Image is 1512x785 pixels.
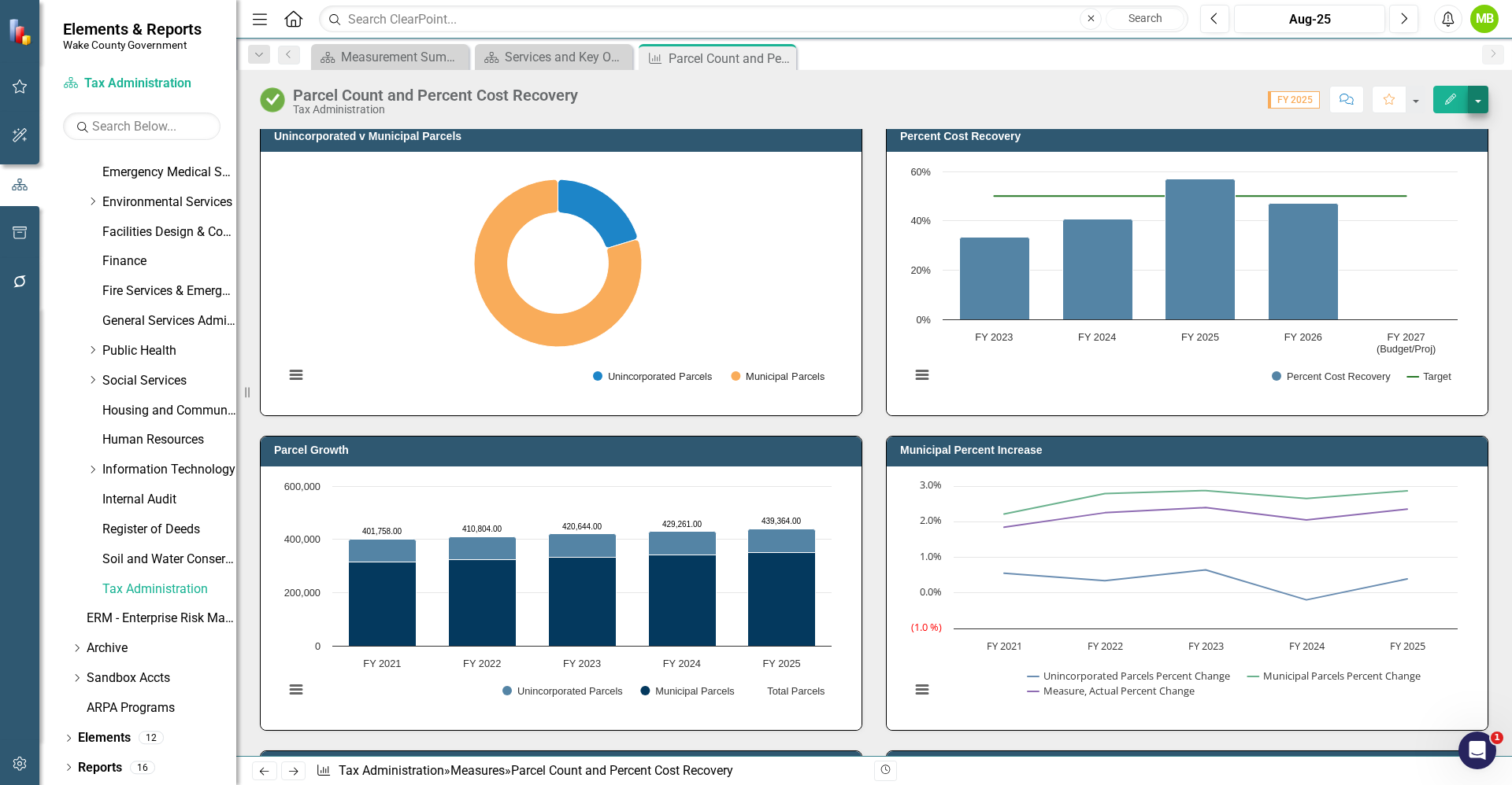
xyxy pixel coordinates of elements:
a: ERM - Enterprise Risk Management Plan [87,610,236,628]
button: Show Municipal Parcels [640,685,735,697]
text: FY 2023 [975,331,1013,343]
a: Social Services [102,372,236,390]
text: FY 2023 [1188,639,1224,653]
path: FY 2023, 331,570. Municipal Parcels. [549,557,617,646]
path: FY 2024, 40.83517173. Percent Cost Recovery. [1063,219,1133,320]
span: Search [1128,12,1162,24]
g: Target, series 2 of 2. Line with 5 data points. [991,193,1410,200]
text: 60% [910,166,931,178]
a: Tax Administration [63,75,220,93]
text: 600,000 [284,481,321,492]
span: FY 2025 [1268,91,1320,109]
a: Internal Audit [102,491,236,509]
g: Municipal Parcels, series 2 of 3. Bar series with 5 bars. [349,552,816,646]
text: FY 2025 [1181,331,1219,343]
text: 401,758.00 [362,527,402,536]
text: 400,000 [284,533,321,545]
path: FY 2026, 47.20876838. Percent Cost Recovery. [1269,204,1339,320]
button: Show Target [1407,370,1451,382]
div: Services and Key Operating Measures [505,47,628,67]
svg: Interactive chart [902,478,1466,714]
a: ARPA Programs [87,699,236,717]
path: FY 2025, 57.04474197. Percent Cost Recovery. [1165,179,1236,320]
button: Show Total Parcels [751,685,825,697]
path: FY 2023, 33.41765734. Percent Cost Recovery. [960,238,1030,320]
button: Show Municipal Parcels Percent Change [1247,669,1422,683]
tspan: (1.0 %) [911,620,942,634]
text: 40% [910,215,931,227]
text: 0 [315,640,321,652]
text: FY 2024 [663,658,701,669]
h3: Municipal Percent Increase [900,444,1480,456]
a: Fire Services & Emergency Management [102,282,236,300]
input: Search ClearPoint... [319,6,1188,33]
img: ClearPoint Strategy [8,17,35,45]
path: FY 2021, 313,559. Municipal Parcels. [349,562,417,646]
a: Public Health [102,342,236,360]
img: On Track [260,87,285,112]
a: Measurement Summary [315,47,465,67]
button: View chart menu, Chart [285,679,307,701]
a: Reports [78,759,122,777]
button: Show Unincorporated Parcels [502,685,623,697]
a: Facilities Design & Construction [102,223,236,241]
button: Show Measure, Actual Percent Change [1028,684,1195,698]
svg: Interactive chart [276,478,839,714]
span: Elements & Reports [63,20,202,39]
button: View chart menu, Chart [285,364,307,386]
text: FY 2021 [363,658,401,669]
button: Aug-25 [1234,5,1385,33]
div: Chart. Highcharts interactive chart. [276,478,846,714]
text: FY 2027 (Budget/Proj) [1377,331,1436,355]
a: Information Technology [102,461,236,479]
a: Sandbox Accts [87,669,236,687]
div: 16 [130,761,155,774]
a: Tax Administration [102,580,236,599]
button: Show Unincorporated Parcels [593,370,713,382]
div: Tax Administration [293,104,578,116]
text: FY 2022 [1088,639,1123,653]
div: Aug-25 [1240,10,1380,29]
div: Parcel Count and Percent Cost Recovery [293,87,578,104]
div: Parcel Count and Percent Cost Recovery [511,763,733,778]
a: Soil and Water Conservation [102,551,236,569]
input: Search Below... [63,112,220,140]
g: Unincorporated Parcels, series 1 of 3. Bar series with 5 bars. [349,529,816,562]
text: FY 2025 [763,658,801,669]
text: FY 2021 [987,639,1022,653]
text: FY 2025 [1390,639,1425,653]
h3: Unincorporated v Municipal Parcels [274,131,854,142]
div: Measurement Summary [341,47,465,67]
div: MB [1470,5,1499,33]
svg: Interactive chart [902,164,1466,400]
text: 20% [910,264,931,276]
a: Archive [87,639,236,658]
span: 1 [1491,732,1503,744]
text: 410,804.00 [462,525,502,533]
g: Percent Cost Recovery, series 1 of 2. Bar series with 5 bars. [960,171,1407,320]
text: 439,364.00 [762,517,801,525]
button: Show Percent Cost Recovery [1272,370,1391,382]
a: Elements [78,729,131,747]
text: 0% [917,314,932,326]
text: 420,644.00 [562,522,602,531]
div: Chart. Highcharts interactive chart. [276,164,846,400]
a: General Services Administration [102,312,236,330]
button: Search [1106,8,1184,30]
text: 2.0% [920,513,942,527]
path: FY 2024, 340,362. Municipal Parcels. [649,555,717,646]
a: Services and Key Operating Measures [479,47,628,67]
text: FY 2024 [1289,639,1325,653]
path: FY 2025, 89,248. Unincorporated Parcels. [748,529,816,552]
path: FY 2022, 88,502. Unincorporated Parcels. [449,536,517,559]
div: Chart. Highcharts interactive chart. [902,164,1472,400]
div: Chart. Highcharts interactive chart. [902,478,1472,714]
text: FY 2023 [563,658,601,669]
text: 200,000 [284,587,321,599]
div: » » [316,762,862,780]
text: 3.0% [920,477,942,492]
iframe: Intercom live chat [1458,732,1496,769]
path: FY 2022, 322,302. Municipal Parcels. [449,559,517,646]
path: FY 2024, 88,899. Unincorporated Parcels. [649,531,717,555]
div: Parcel Count and Percent Cost Recovery [669,49,792,68]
